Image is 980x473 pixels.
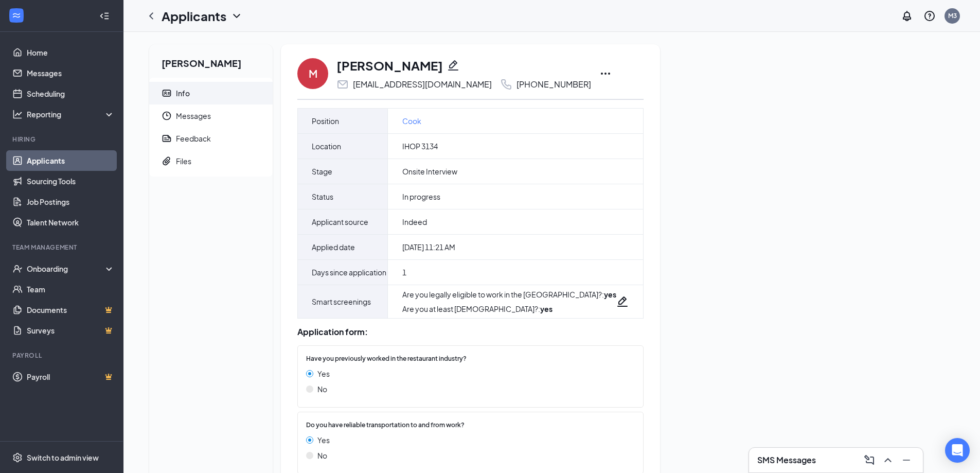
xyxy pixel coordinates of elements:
[12,109,23,119] svg: Analysis
[402,289,616,300] div: Are you legally eligible to work in the [GEOGRAPHIC_DATA]? :
[402,191,440,202] span: In progress
[312,295,371,308] span: Smart screenings
[162,88,172,98] svg: ContactCard
[12,243,113,252] div: Team Management
[12,351,113,360] div: Payroll
[312,190,333,203] span: Status
[312,140,341,152] span: Location
[540,304,553,313] strong: yes
[900,454,913,466] svg: Minimize
[27,264,106,274] div: Onboarding
[149,127,273,150] a: ReportFeedback
[447,59,459,72] svg: Pencil
[317,368,330,379] span: Yes
[317,434,330,446] span: Yes
[923,10,936,22] svg: QuestionInfo
[948,11,957,20] div: M3
[312,266,386,278] span: Days since application
[599,67,612,80] svg: Ellipses
[297,327,644,337] div: Application form:
[27,42,115,63] a: Home
[500,78,512,91] svg: Phone
[312,165,332,178] span: Stage
[149,82,273,104] a: ContactCardInfo
[402,141,438,151] span: IHOP 3134
[27,279,115,300] a: Team
[901,10,913,22] svg: Notifications
[176,133,211,144] div: Feedback
[317,383,327,395] span: No
[162,111,172,121] svg: Clock
[27,171,115,191] a: Sourcing Tools
[27,83,115,104] a: Scheduling
[516,79,591,90] div: [PHONE_NUMBER]
[176,156,191,166] div: Files
[402,166,457,177] span: Onsite Interview
[402,304,616,314] div: Are you at least [DEMOGRAPHIC_DATA]? :
[230,10,243,22] svg: ChevronDown
[312,241,355,253] span: Applied date
[336,57,443,74] h1: [PERSON_NAME]
[162,7,226,25] h1: Applicants
[145,10,157,22] svg: ChevronLeft
[402,115,421,127] a: Cook
[336,78,349,91] svg: Email
[12,135,113,144] div: Hiring
[27,150,115,171] a: Applicants
[12,452,23,463] svg: Settings
[882,454,894,466] svg: ChevronUp
[402,267,406,277] span: 1
[11,10,22,21] svg: WorkstreamLogo
[176,88,190,98] div: Info
[306,421,465,430] span: Do you have reliable transportation to and from work?
[898,452,915,468] button: Minimize
[312,115,339,127] span: Position
[162,133,172,144] svg: Report
[27,191,115,212] a: Job Postings
[353,79,492,90] div: [EMAIL_ADDRESS][DOMAIN_NAME]
[402,217,427,227] span: Indeed
[27,452,99,463] div: Switch to admin view
[863,454,876,466] svg: ComposeMessage
[149,44,273,78] h2: [PERSON_NAME]
[880,452,896,468] button: ChevronUp
[27,366,115,387] a: PayrollCrown
[861,452,878,468] button: ComposeMessage
[176,104,264,127] span: Messages
[604,290,616,299] strong: yes
[306,354,467,364] span: Have you previously worked in the restaurant industry?
[309,66,317,81] div: M
[162,156,172,166] svg: Paperclip
[945,438,970,463] div: Open Intercom Messenger
[616,295,629,308] svg: Pencil
[402,242,455,252] span: [DATE] 11:21 AM
[149,104,273,127] a: ClockMessages
[27,212,115,233] a: Talent Network
[27,300,115,320] a: DocumentsCrown
[312,216,368,228] span: Applicant source
[27,63,115,83] a: Messages
[12,264,23,274] svg: UserCheck
[757,454,816,466] h3: SMS Messages
[99,11,110,21] svg: Collapse
[27,109,115,119] div: Reporting
[27,320,115,341] a: SurveysCrown
[317,450,327,461] span: No
[149,150,273,172] a: PaperclipFiles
